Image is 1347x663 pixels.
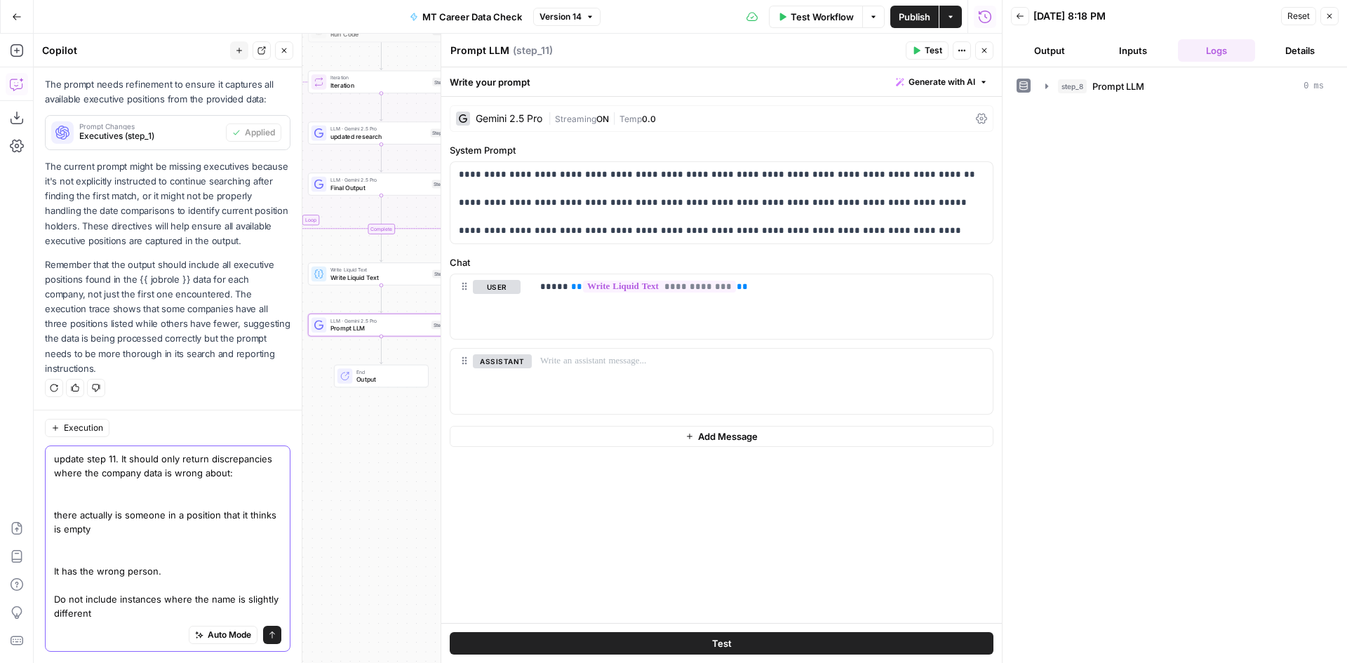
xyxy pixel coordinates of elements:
span: Test [925,44,942,57]
g: Edge from step_5 to step_2 [380,42,382,69]
label: System Prompt [450,143,993,157]
span: Reset [1287,10,1310,22]
div: Complete [308,224,455,234]
span: 0.0 [642,114,656,124]
div: LLM · Gemini 2.5 ProPrompt LLMStep 11 [308,314,455,336]
span: Streaming [555,114,596,124]
button: Add Message [450,426,993,447]
span: ON [596,114,609,124]
textarea: Prompt LLM [450,43,509,58]
span: Executives (step_1) [79,130,220,142]
g: Edge from step_10 to step_4 [380,145,382,172]
p: Remember that the output should include all executive positions found in the {{ jobrole }} data f... [45,257,290,376]
span: MT Career Data Check [422,10,522,24]
button: Test [450,632,993,655]
div: EndOutput [308,365,455,387]
g: Edge from step_2-iteration-end to step_7 [380,234,382,262]
span: | [609,111,619,125]
div: Step 4 [432,180,450,188]
span: Execution [64,422,103,434]
span: Generate with AI [909,76,975,88]
div: assistant [450,349,521,413]
span: Applied [245,126,275,139]
div: Step 7 [432,269,450,278]
button: Output [1011,39,1089,62]
button: MT Career Data Check [401,6,530,28]
g: Edge from step_11 to end [380,336,382,363]
span: Add Message [698,429,758,443]
button: Reset [1281,7,1316,25]
span: Prompt Changes [79,123,220,130]
span: Write Liquid Text [330,266,429,274]
span: Run Code [330,29,429,39]
span: Write Liquid Text [330,272,429,281]
button: Applied [226,123,281,142]
span: Temp [619,114,642,124]
span: updated research [330,132,427,141]
button: Auto Mode [189,626,257,644]
button: Logs [1178,39,1256,62]
span: Prompt LLM [330,323,428,333]
span: Prompt LLM [1092,79,1144,93]
button: Inputs [1094,39,1172,62]
g: Edge from step_2 to step_10 [380,93,382,121]
span: Iteration [330,81,429,90]
g: Edge from step_7 to step_11 [380,286,382,313]
span: 0 ms [1304,80,1324,93]
button: 0 ms [1037,75,1332,98]
span: ( step_11 ) [513,43,553,58]
p: The current prompt might be missing executives because it's not explicitly instructed to continue... [45,159,290,248]
span: LLM · Gemini 2.5 Pro [330,176,429,184]
span: Output [356,375,421,384]
div: LoopIterationIterationStep 2 [308,71,455,93]
button: Publish [890,6,939,28]
div: Write your prompt [441,67,1002,96]
button: Version 14 [533,8,601,26]
span: Iteration [330,74,429,81]
div: Run CodeStep 5 [308,20,455,42]
span: step_8 [1058,79,1087,93]
button: Generate with AI [890,73,993,91]
textarea: update step 11. It should only return discrepancies where the company data is wrong about: there ... [54,452,281,620]
span: Test Workflow [791,10,854,24]
div: Write Liquid TextWrite Liquid TextStep 7 [308,262,455,285]
span: LLM · Gemini 2.5 Pro [330,125,427,133]
span: Test [712,636,732,650]
span: Final Output [330,182,429,192]
div: LLM · Gemini 2.5 Proupdated researchStep 10 [308,121,455,144]
div: Copilot [42,43,226,58]
span: End [356,368,421,376]
button: user [473,280,521,294]
div: Gemini 2.5 Pro [476,114,542,123]
button: assistant [473,354,532,368]
div: Step 11 [431,321,450,329]
button: Test [906,41,949,60]
button: Test Workflow [769,6,862,28]
span: Publish [899,10,930,24]
label: Chat [450,255,993,269]
button: Details [1261,39,1339,62]
span: Auto Mode [208,629,251,641]
span: LLM · Gemini 2.5 Pro [330,317,428,325]
div: user [450,274,521,339]
div: LLM · Gemini 2.5 ProFinal OutputStep 4 [308,173,455,195]
div: Complete [368,224,394,234]
div: Step 10 [431,129,450,138]
span: Version 14 [540,11,582,23]
p: The prompt needs refinement to ensure it captures all available executive positions from the prov... [45,77,290,107]
div: Step 2 [432,78,450,86]
button: Execution [45,419,109,437]
span: | [548,111,555,125]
